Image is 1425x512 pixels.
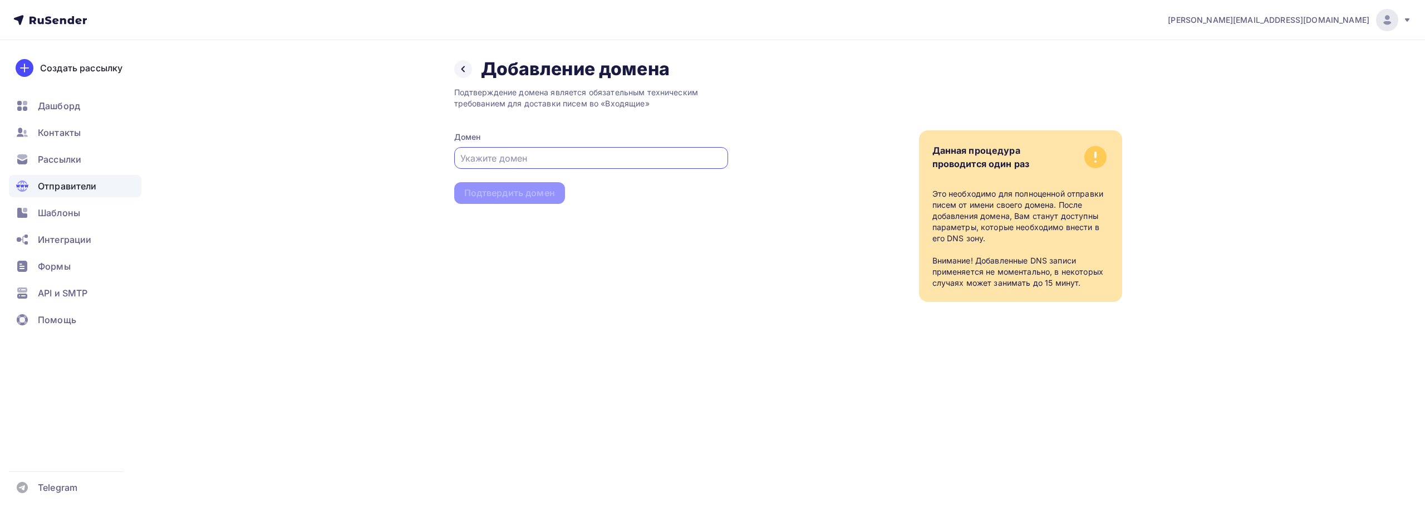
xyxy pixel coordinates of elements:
div: Подтверждение домена является обязательным техническим требованием для доставки писем во «Входящие» [454,87,728,109]
span: Помощь [38,313,76,326]
span: Шаблоны [38,206,80,220]
a: Формы [9,255,141,277]
a: Контакты [9,121,141,144]
a: [PERSON_NAME][EMAIL_ADDRESS][DOMAIN_NAME] [1168,9,1412,31]
span: Интеграции [38,233,91,246]
a: Отправители [9,175,141,197]
span: Контакты [38,126,81,139]
a: Шаблоны [9,202,141,224]
span: API и SMTP [38,286,87,300]
h2: Добавление домена [481,58,670,80]
span: Дашборд [38,99,80,113]
span: Отправители [38,179,97,193]
a: Рассылки [9,148,141,170]
span: Telegram [38,481,77,494]
a: Дашборд [9,95,141,117]
span: Рассылки [38,153,81,166]
div: Создать рассылку [40,61,122,75]
input: Укажите домен [460,152,721,165]
span: Формы [38,260,71,273]
div: Данная процедура проводится один раз [932,144,1030,170]
div: Это необходимо для полноценной отправки писем от имени своего домена. После добавления домена, Ва... [932,188,1109,289]
span: [PERSON_NAME][EMAIL_ADDRESS][DOMAIN_NAME] [1168,14,1369,26]
div: Домен [454,131,728,143]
